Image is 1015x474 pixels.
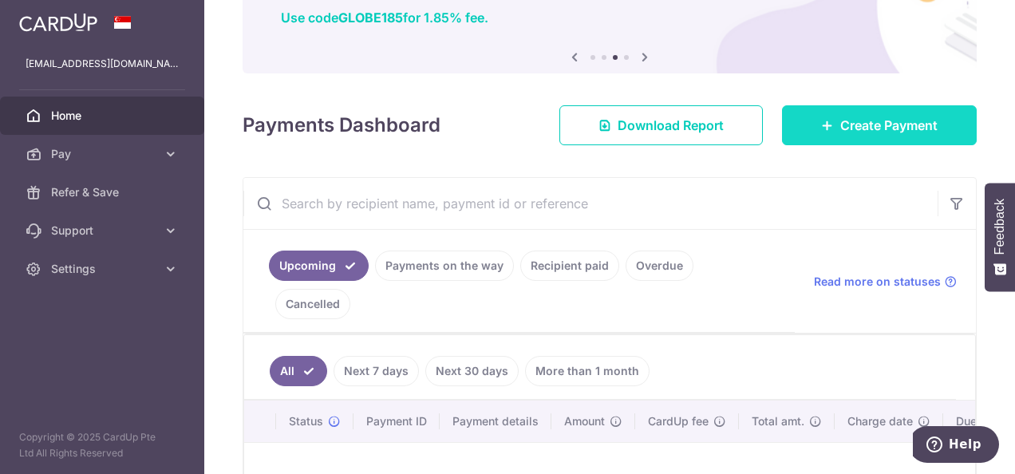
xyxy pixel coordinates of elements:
[51,223,156,239] span: Support
[281,10,488,26] a: Use codeGLOBE185for 1.85% fee.
[26,56,179,72] p: [EMAIL_ADDRESS][DOMAIN_NAME]
[243,178,938,229] input: Search by recipient name, payment id or reference
[375,251,514,281] a: Payments on the way
[51,146,156,162] span: Pay
[51,184,156,200] span: Refer & Save
[814,274,957,290] a: Read more on statuses
[19,13,97,32] img: CardUp
[985,183,1015,291] button: Feedback - Show survey
[51,108,156,124] span: Home
[243,111,440,140] h4: Payments Dashboard
[440,401,551,442] th: Payment details
[626,251,693,281] a: Overdue
[275,289,350,319] a: Cancelled
[956,413,1004,429] span: Due date
[51,261,156,277] span: Settings
[289,413,323,429] span: Status
[559,105,763,145] a: Download Report
[618,116,724,135] span: Download Report
[564,413,605,429] span: Amount
[752,413,804,429] span: Total amt.
[814,274,941,290] span: Read more on statuses
[913,426,999,466] iframe: Opens a widget where you can find more information
[425,356,519,386] a: Next 30 days
[525,356,650,386] a: More than 1 month
[334,356,419,386] a: Next 7 days
[520,251,619,281] a: Recipient paid
[353,401,440,442] th: Payment ID
[270,356,327,386] a: All
[782,105,977,145] a: Create Payment
[993,199,1007,255] span: Feedback
[847,413,913,429] span: Charge date
[269,251,369,281] a: Upcoming
[648,413,709,429] span: CardUp fee
[338,10,403,26] b: GLOBE185
[840,116,938,135] span: Create Payment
